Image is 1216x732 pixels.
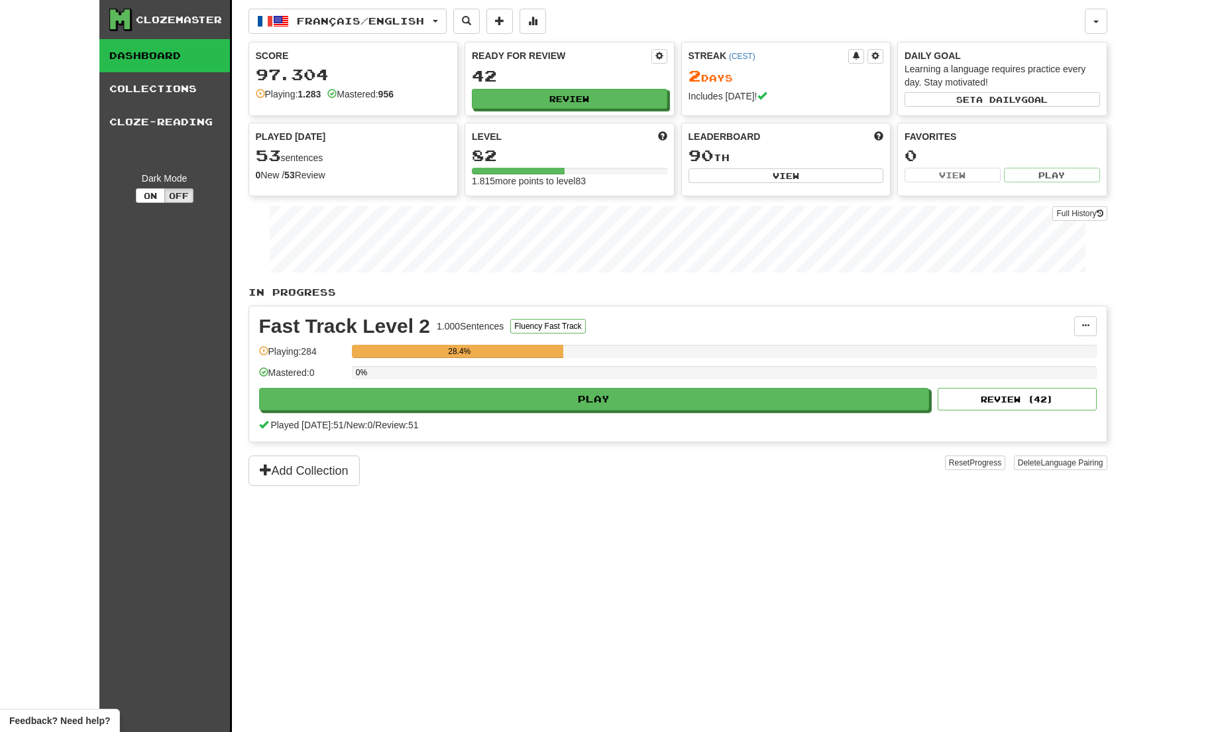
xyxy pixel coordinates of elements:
[658,130,667,143] span: Score more points to level up
[298,89,321,99] strong: 1.283
[259,388,930,410] button: Play
[510,319,585,334] button: Fluency Fast Track
[256,66,451,83] div: 97.304
[1052,206,1107,221] a: Full History
[472,174,667,188] div: 1.815 more points to level 83
[1040,458,1103,467] span: Language Pairing
[347,420,373,430] span: New: 0
[437,320,504,333] div: 1.000 Sentences
[689,130,761,143] span: Leaderboard
[472,68,667,84] div: 42
[9,714,110,727] span: Open feedback widget
[109,172,220,185] div: Dark Mode
[256,49,451,62] div: Score
[256,168,451,182] div: New / Review
[905,92,1100,107] button: Seta dailygoal
[905,147,1100,164] div: 0
[356,345,563,358] div: 28.4%
[249,456,360,486] button: Add Collection
[256,170,261,180] strong: 0
[453,9,480,34] button: Search sentences
[136,188,165,203] button: On
[1004,168,1100,182] button: Play
[472,147,667,164] div: 82
[249,286,1107,299] p: In Progress
[270,420,343,430] span: Played [DATE]: 51
[256,146,281,164] span: 53
[969,458,1001,467] span: Progress
[689,68,884,85] div: Day s
[259,316,431,336] div: Fast Track Level 2
[729,52,755,61] a: (CEST)
[256,88,321,101] div: Playing:
[905,49,1100,62] div: Daily Goal
[938,388,1097,410] button: Review (42)
[905,62,1100,89] div: Learning a language requires practice every day. Stay motivated!
[259,366,345,388] div: Mastered: 0
[375,420,418,430] span: Review: 51
[284,170,295,180] strong: 53
[256,130,326,143] span: Played [DATE]
[164,188,193,203] button: Off
[99,39,230,72] a: Dashboard
[905,130,1100,143] div: Favorites
[905,168,1001,182] button: View
[99,105,230,139] a: Cloze-Reading
[689,147,884,164] div: th
[689,168,884,183] button: View
[344,420,347,430] span: /
[1014,456,1107,470] button: DeleteLanguage Pairing
[327,88,394,101] div: Mastered:
[472,49,651,62] div: Ready for Review
[136,13,222,27] div: Clozemaster
[689,146,714,164] span: 90
[378,89,394,99] strong: 956
[99,72,230,105] a: Collections
[689,49,849,62] div: Streak
[520,9,546,34] button: More stats
[874,130,883,143] span: This week in points, UTC
[249,9,447,34] button: Français/English
[372,420,375,430] span: /
[945,456,1005,470] button: ResetProgress
[472,89,667,109] button: Review
[297,15,424,27] span: Français / English
[689,90,884,103] div: Includes [DATE]!
[486,9,513,34] button: Add sentence to collection
[976,95,1021,104] span: a daily
[256,147,451,164] div: sentences
[472,130,502,143] span: Level
[259,345,345,367] div: Playing: 284
[689,66,701,85] span: 2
